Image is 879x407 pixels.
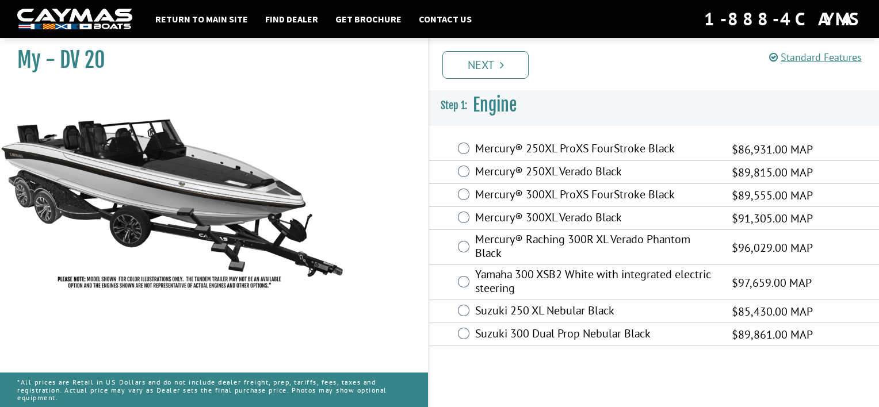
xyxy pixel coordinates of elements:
[732,303,813,320] span: $85,430.00 MAP
[732,210,813,227] span: $91,305.00 MAP
[732,326,813,343] span: $89,861.00 MAP
[17,373,411,407] p: *All prices are Retail in US Dollars and do not include dealer freight, prep, tariffs, fees, taxe...
[704,6,862,32] div: 1-888-4CAYMAS
[17,47,399,73] h1: My - DV 20
[475,327,717,343] label: Suzuki 300 Dual Prop Nebular Black
[475,304,717,320] label: Suzuki 250 XL Nebular Black
[475,164,717,181] label: Mercury® 250XL Verado Black
[732,274,812,291] span: $97,659.00 MAP
[475,187,717,204] label: Mercury® 300XL ProXS FourStroke Black
[259,11,324,26] a: Find Dealer
[732,141,813,158] span: $86,931.00 MAP
[769,51,862,64] a: Standard Features
[732,164,813,181] span: $89,815.00 MAP
[330,11,407,26] a: Get Brochure
[732,187,813,204] span: $89,555.00 MAP
[732,239,813,256] span: $96,029.00 MAP
[17,9,132,30] img: white-logo-c9c8dbefe5ff5ceceb0f0178aa75bf4bb51f6bca0971e226c86eb53dfe498488.png
[150,11,254,26] a: Return to main site
[475,141,717,158] label: Mercury® 250XL ProXS FourStroke Black
[429,84,879,126] h3: Engine
[475,267,717,298] label: Yamaha 300 XSB2 White with integrated electric steering
[475,232,717,263] label: Mercury® Raching 300R XL Verado Phantom Black
[442,51,529,79] a: Next
[475,210,717,227] label: Mercury® 300XL Verado Black
[413,11,477,26] a: Contact Us
[439,49,879,79] ul: Pagination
